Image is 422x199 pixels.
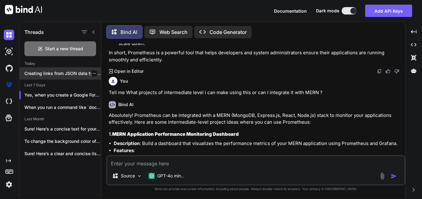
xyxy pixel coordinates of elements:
[24,104,101,110] p: When you run a command like `docker...
[391,173,397,179] img: icon
[365,5,412,17] button: Add API Keys
[120,28,137,36] p: Bind AI
[109,131,404,138] h3: 1.
[120,78,128,84] h6: You
[24,151,101,157] p: Sure! Here’s a clear and concise list...
[114,147,134,153] strong: Features
[109,49,404,63] p: In short, Prometheus is a powerful tool that helps developers and system administrators ensure th...
[5,5,42,14] img: Bind AI
[157,173,184,179] p: GPT-4o min..
[209,28,247,36] p: Code Generator
[316,8,339,14] span: Dark mode
[19,61,101,66] h2: Today
[119,154,404,161] li: Monitor response times, error rates, and resource usage.
[114,140,404,147] li: : Build a dashboard that visualizes the performance metrics of your MERN application using Promet...
[109,89,404,96] p: Tell me What projects of intermediate level i can make using this or can I integrate it with MERN ?
[118,102,133,108] h6: Bind AI
[159,28,188,36] p: Web Search
[274,8,307,14] button: Documentation
[112,131,239,137] strong: MERN Application Performance Monitoring Dashboard
[45,46,83,52] span: Start a new thread
[4,96,14,107] img: cloudideIcon
[19,117,101,122] h2: Last Month
[24,126,101,132] p: Sure! Here’s a concise text for your...
[4,179,14,190] img: settings
[386,69,390,74] img: like
[24,28,44,36] h1: Threads
[24,138,101,144] p: To change the background color of the...
[149,173,155,179] img: GPT-4o mini
[4,63,14,73] img: githubDark
[114,147,404,175] li: :
[114,68,144,74] p: Open in Editor
[114,140,140,146] strong: Description
[24,92,101,98] p: Yes, when you create a Google Form,...
[379,172,386,180] img: attachment
[4,46,14,57] img: darkAi-studio
[137,173,142,179] img: Pick Models
[377,69,382,74] img: copy
[106,187,405,191] p: Bind can provide inaccurate information, including about people. Always double-check its answers....
[24,70,101,77] p: Creating links from JSON data typically involves...
[4,80,14,90] img: premium
[4,30,14,40] img: darkChat
[121,173,135,179] p: Source
[109,112,404,126] p: Absolutely! Prometheus can be integrated with a MERN (MongoDB, Express.js, React, Node.js) stack ...
[19,83,101,88] h2: Last 7 Days
[394,69,399,74] img: dislike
